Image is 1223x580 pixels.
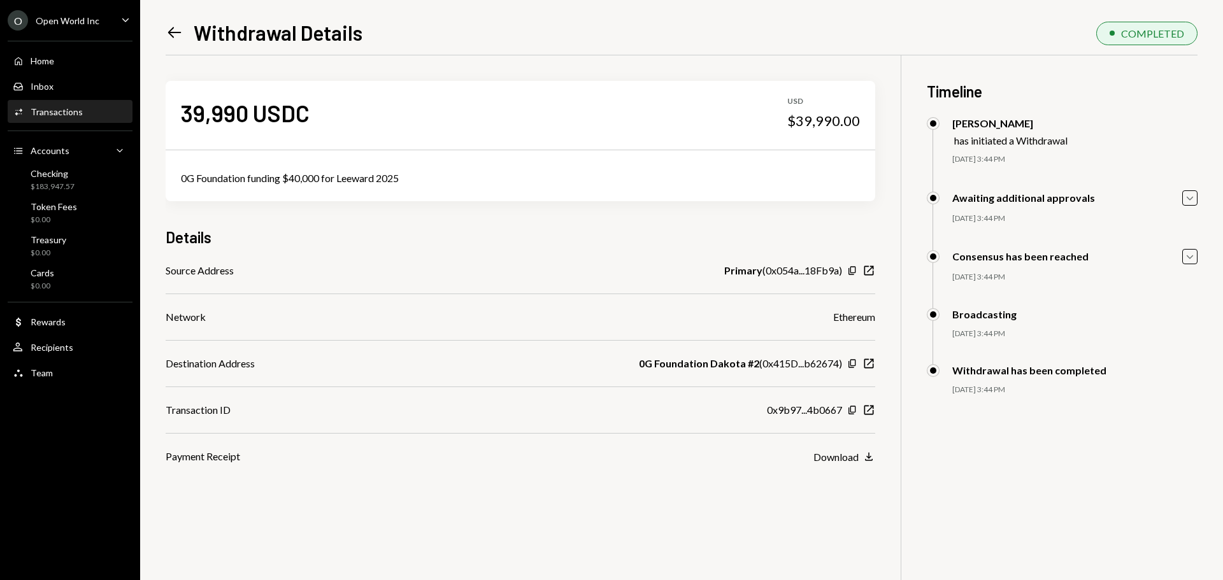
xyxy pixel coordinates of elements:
[31,342,73,353] div: Recipients
[31,281,54,292] div: $0.00
[194,20,362,45] h1: Withdrawal Details
[952,364,1106,376] div: Withdrawal has been completed
[813,450,875,464] button: Download
[31,168,75,179] div: Checking
[813,451,859,463] div: Download
[954,134,1068,146] div: has initiated a Withdrawal
[36,15,99,26] div: Open World Inc
[952,154,1198,165] div: [DATE] 3:44 PM
[31,234,66,245] div: Treasury
[8,361,132,384] a: Team
[952,250,1089,262] div: Consensus has been reached
[639,356,759,371] b: 0G Foundation Dakota #2
[8,164,132,195] a: Checking$183,947.57
[166,402,231,418] div: Transaction ID
[31,181,75,192] div: $183,947.57
[1121,27,1184,39] div: COMPLETED
[31,367,53,378] div: Team
[787,96,860,107] div: USD
[952,329,1198,339] div: [DATE] 3:44 PM
[787,112,860,130] div: $39,990.00
[8,336,132,358] a: Recipients
[952,308,1017,320] div: Broadcasting
[952,385,1198,395] div: [DATE] 3:44 PM
[31,81,54,92] div: Inbox
[952,213,1198,224] div: [DATE] 3:44 PM
[166,449,240,464] div: Payment Receipt
[31,145,69,156] div: Accounts
[31,55,54,66] div: Home
[952,117,1068,129] div: [PERSON_NAME]
[8,100,132,123] a: Transactions
[8,310,132,333] a: Rewards
[8,10,28,31] div: O
[31,267,54,278] div: Cards
[927,81,1198,102] h3: Timeline
[31,215,77,225] div: $0.00
[31,106,83,117] div: Transactions
[31,316,66,327] div: Rewards
[952,192,1095,204] div: Awaiting additional approvals
[166,309,206,325] div: Network
[8,197,132,228] a: Token Fees$0.00
[8,49,132,72] a: Home
[724,263,842,278] div: ( 0x054a...18Fb9a )
[31,201,77,212] div: Token Fees
[767,402,842,418] div: 0x9b97...4b0667
[833,309,875,325] div: Ethereum
[181,99,310,127] div: 39,990 USDC
[8,230,132,261] a: Treasury$0.00
[181,171,860,186] div: 0G Foundation funding $40,000 for Leeward 2025
[8,74,132,97] a: Inbox
[724,263,762,278] b: Primary
[8,139,132,162] a: Accounts
[639,356,842,371] div: ( 0x415D...b62674 )
[166,263,234,278] div: Source Address
[166,356,255,371] div: Destination Address
[8,264,132,294] a: Cards$0.00
[31,248,66,258] div: $0.00
[166,227,211,248] h3: Details
[952,272,1198,283] div: [DATE] 3:44 PM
